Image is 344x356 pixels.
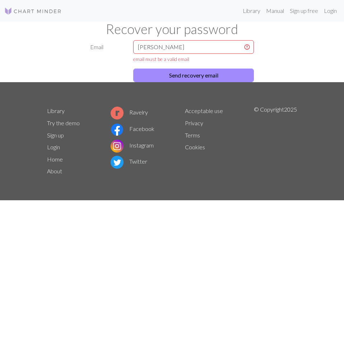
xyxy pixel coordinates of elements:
a: Privacy [185,120,203,126]
a: About [47,168,62,174]
a: Instagram [111,142,154,149]
img: Twitter logo [111,156,124,169]
a: Home [47,156,63,163]
label: Email [86,40,129,63]
a: Library [47,107,65,114]
img: Instagram logo [111,140,124,153]
h1: Recover your password [43,22,301,37]
a: Facebook [111,125,154,132]
a: Sign up free [287,4,321,18]
a: Login [47,144,60,150]
a: Library [240,4,263,18]
a: Cookies [185,144,205,150]
div: email must be a valid email [133,55,254,63]
img: Facebook logo [111,123,124,136]
button: Send recovery email [133,69,254,82]
a: Manual [263,4,287,18]
img: Logo [4,7,62,15]
a: Twitter [111,158,147,165]
a: Login [321,4,340,18]
a: Ravelry [111,109,148,116]
a: Sign up [47,132,64,139]
a: Terms [185,132,200,139]
a: Try the demo [47,120,80,126]
p: © Copyright 2025 [254,105,297,178]
img: Ravelry logo [111,107,124,120]
a: Acceptable use [185,107,223,114]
